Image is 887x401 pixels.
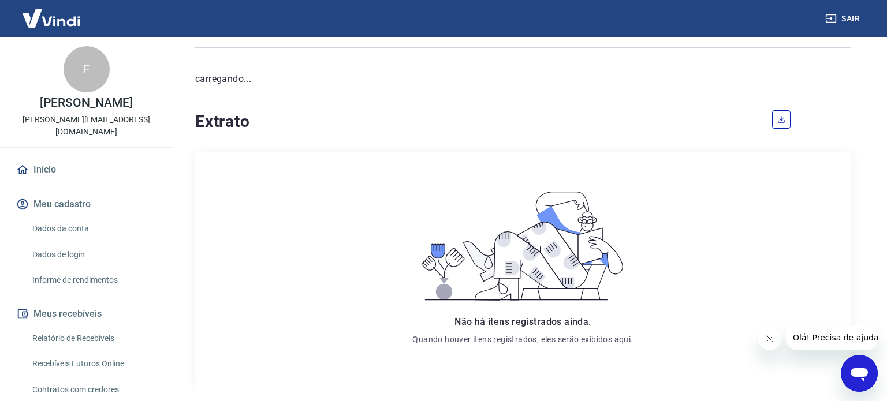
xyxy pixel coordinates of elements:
[7,8,97,17] span: Olá! Precisa de ajuda?
[40,97,132,109] p: [PERSON_NAME]
[786,325,878,350] iframe: Mensagem da empresa
[14,157,159,182] a: Início
[823,8,864,29] button: Sair
[28,243,159,267] a: Dados de login
[195,110,758,133] h4: Extrato
[64,46,110,92] div: F
[28,352,159,376] a: Recebíveis Futuros Online
[758,327,781,350] iframe: Fechar mensagem
[195,72,851,86] p: carregando...
[28,217,159,241] a: Dados da conta
[14,192,159,217] button: Meu cadastro
[9,114,163,138] p: [PERSON_NAME][EMAIL_ADDRESS][DOMAIN_NAME]
[412,333,633,345] p: Quando houver itens registrados, eles serão exibidos aqui.
[454,316,591,327] span: Não há itens registrados ainda.
[28,327,159,350] a: Relatório de Recebíveis
[14,301,159,327] button: Meus recebíveis
[841,355,878,392] iframe: Botão para abrir a janela de mensagens
[28,268,159,292] a: Informe de rendimentos
[14,1,89,36] img: Vindi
